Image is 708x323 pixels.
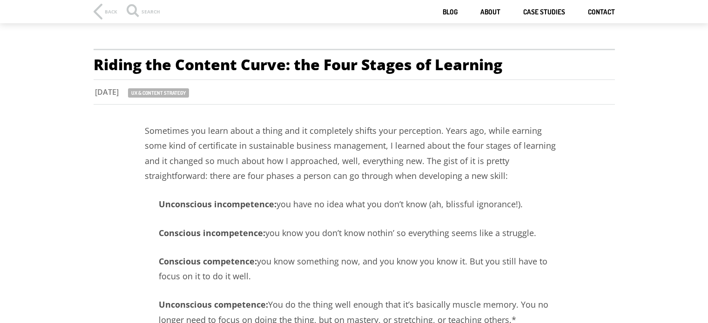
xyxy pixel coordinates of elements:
strong: Unconscious competence: [159,299,268,310]
strong: Conscious incompetence: [159,227,265,238]
p: you know something now, and you know you know it. But you still have to focus on it to do it well. [145,254,564,284]
p: you know you don’t know nothin’ so everything seems like a struggle. [145,225,564,240]
h1: Riding the Content Curve: the Four Stages of Learning [94,49,615,80]
a: UX & content strategy [128,88,189,98]
strong: Unconscious incompetence: [159,198,276,210]
div: Back [105,9,117,14]
a: Back [94,4,117,20]
div: Search [127,9,160,19]
a: Blog [443,8,458,17]
div: [DATE] [79,87,128,97]
a: Contact [588,8,615,17]
a: About [480,8,500,17]
strong: Conscious competence: [159,256,257,267]
a: Case studies [523,8,565,17]
p: Sometimes you learn about a thing and it completely shifts your perception. Years ago, while earn... [145,123,564,184]
p: you have no idea what you don’t know (ah, blissful ignorance!). [145,197,564,211]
